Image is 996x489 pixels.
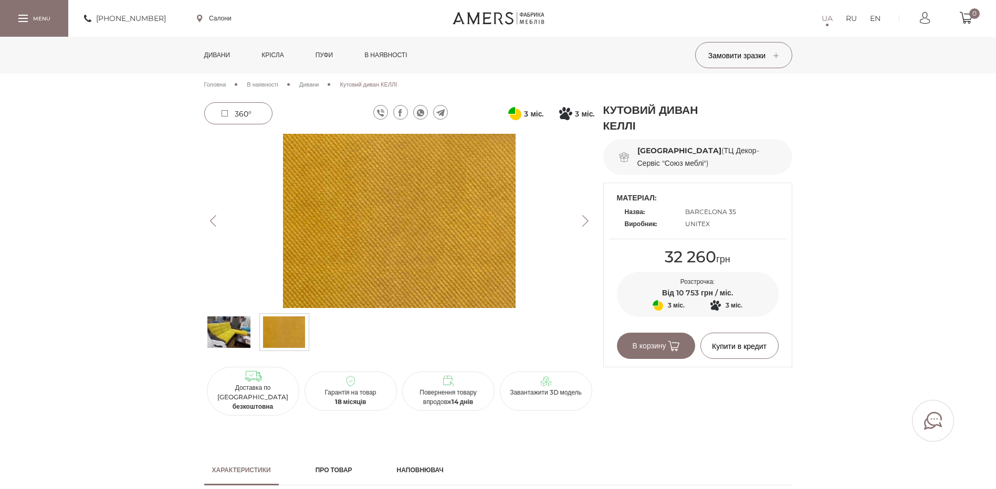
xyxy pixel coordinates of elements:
[632,341,679,350] span: В корзину
[206,316,252,348] img: s_
[617,333,695,359] button: В корзину
[235,109,251,119] span: 360°
[695,42,792,68] button: Замовити зразки
[665,253,730,265] span: грн
[254,37,291,73] a: Крісла
[662,288,674,297] span: Від
[197,14,232,23] a: Салони
[389,455,452,485] a: Наповнювач
[617,191,779,205] span: матеріал:
[406,388,490,407] p: Повернення товару впродовж
[625,208,645,216] b: Назва:
[204,81,226,88] span: Головна
[676,288,699,297] span: 10 753
[233,402,274,410] b: безкоштовна
[308,455,360,485] a: Про товар
[846,12,857,25] a: RU
[701,288,733,297] span: грн / міс.
[433,105,448,120] a: telegram
[309,388,393,407] p: Гарантія на товар
[665,247,716,267] span: 32 260
[308,37,341,73] a: Пуфи
[508,107,521,120] svg: Оплата частинами від ПриватБанку
[261,316,307,348] img: s_
[316,465,352,475] h2: Про товар
[637,146,721,155] b: [GEOGRAPHIC_DATA]
[822,12,833,25] a: UA
[685,208,736,216] span: BARCELONA 35
[504,388,588,397] p: Завантажити 3D модель
[617,277,779,286] p: Розстрочка:
[524,108,543,120] span: 3 міс.
[576,215,595,227] button: Next
[700,333,779,359] button: Купити в кредит
[204,455,279,485] a: Характеристики
[204,102,272,124] a: 360°
[969,8,980,19] span: 0
[212,465,271,475] h2: Характеристики
[413,105,428,120] a: whatsapp
[397,465,444,475] h2: Наповнювач
[196,37,238,73] a: Дивани
[393,105,408,120] a: facebook
[668,299,685,312] span: 3 міс.
[204,80,226,89] a: Головна
[247,80,278,89] a: В наявності
[712,342,767,351] span: Купити в кредит
[625,220,657,228] b: Виробник:
[870,12,880,25] a: EN
[452,398,474,406] b: 14 днів
[211,383,295,411] p: Доставка по [GEOGRAPHIC_DATA]
[335,398,366,406] b: 18 місяців
[685,220,710,228] span: UNITEX
[299,80,319,89] a: Дивани
[204,215,223,227] button: Previous
[603,102,724,134] h1: Кутовий диван КЕЛЛІ
[373,105,388,120] a: viber
[575,108,594,120] span: 3 міс.
[84,12,166,25] a: [PHONE_NUMBER]
[299,81,319,88] span: Дивани
[726,299,742,312] span: 3 міс.
[247,81,278,88] span: В наявності
[637,146,759,168] a: [GEOGRAPHIC_DATA](ТЦ Декор-Сервіс "Союз меблі")
[357,37,415,73] a: в наявності
[559,107,572,120] svg: Покупка частинами від Монобанку
[708,51,779,60] span: Замовити зразки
